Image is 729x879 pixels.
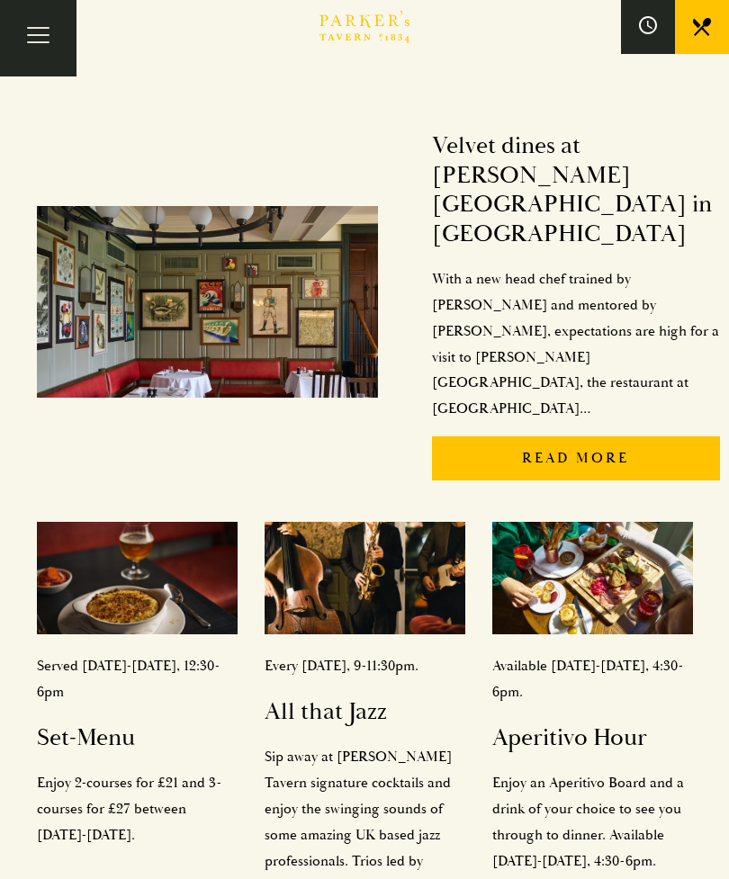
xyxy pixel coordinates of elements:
[37,723,238,752] h2: Set-Menu
[492,770,693,874] p: Enjoy an Aperitivo Board and a drink of your choice to see you through to dinner. Available [DATE...
[432,436,720,480] p: Read More
[492,522,693,875] a: Available [DATE]-[DATE], 4:30-6pm.Aperitivo HourEnjoy an Aperitivo Board and a drink of your choi...
[492,653,693,705] p: Available [DATE]-[DATE], 4:30-6pm.
[265,697,465,726] h2: All that Jazz
[37,522,238,848] a: Served [DATE]-[DATE], 12:30-6pmSet-MenuEnjoy 2-courses for £21 and 3-courses for £27 between [DAT...
[37,113,720,495] a: Velvet dines at [PERSON_NAME][GEOGRAPHIC_DATA] in [GEOGRAPHIC_DATA]With a new head chef trained b...
[432,266,720,422] p: With a new head chef trained by [PERSON_NAME] and mentored by [PERSON_NAME], expectations are hig...
[37,653,238,705] p: Served [DATE]-[DATE], 12:30-6pm
[492,723,693,752] h2: Aperitivo Hour
[37,770,238,848] p: Enjoy 2-courses for £21 and 3-courses for £27 between [DATE]-[DATE].
[265,653,465,679] p: Every [DATE], 9-11:30pm.
[432,131,720,248] h2: Velvet dines at [PERSON_NAME][GEOGRAPHIC_DATA] in [GEOGRAPHIC_DATA]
